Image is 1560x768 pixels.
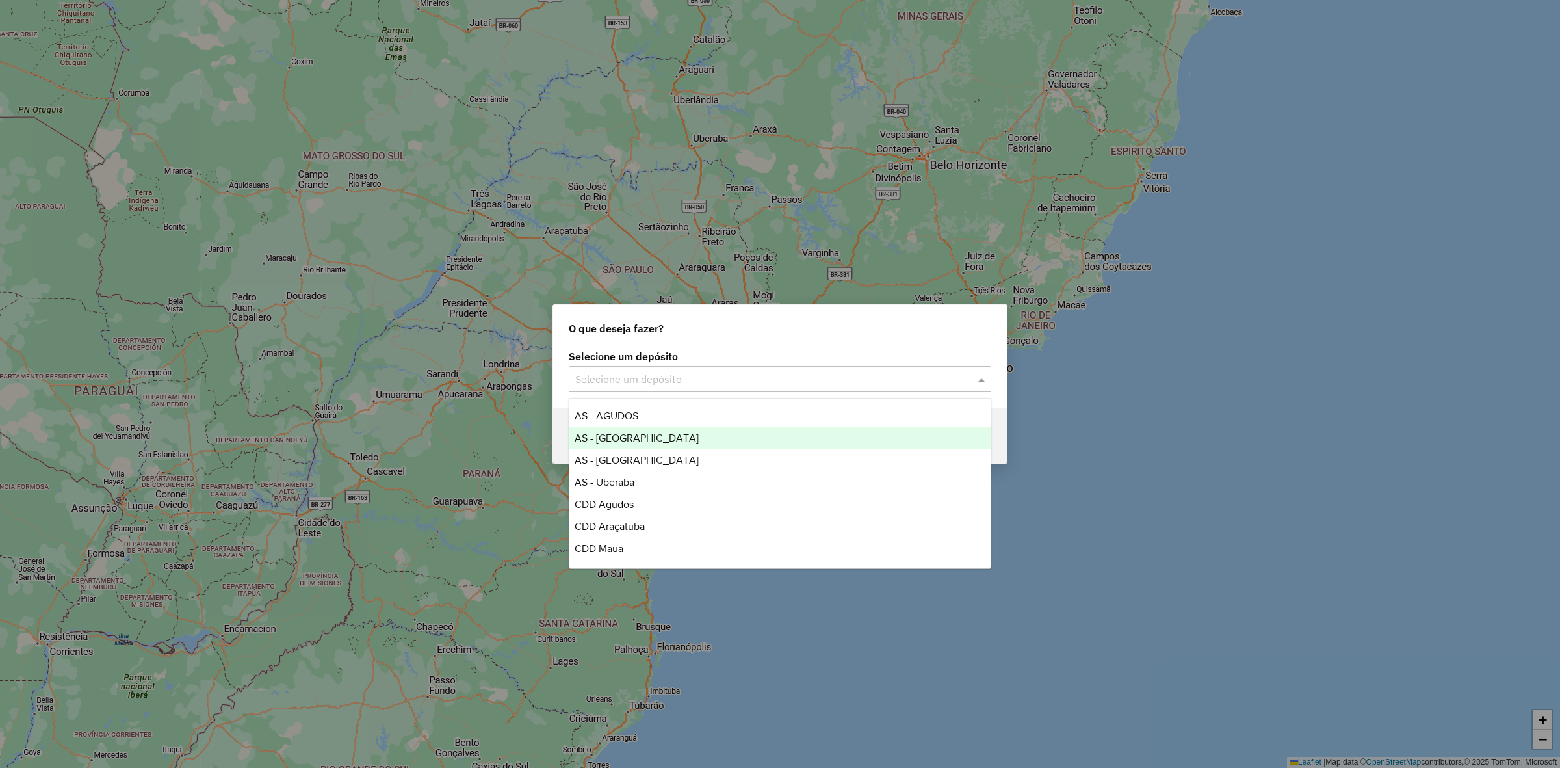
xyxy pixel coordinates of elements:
label: Selecione um depósito [569,349,991,364]
span: CDD Agudos [575,499,634,510]
span: AS - Uberaba [575,477,634,488]
span: AS - [GEOGRAPHIC_DATA] [575,455,699,466]
span: CDD Maua [575,543,623,554]
span: CDD Araçatuba [575,521,645,532]
span: O que deseja fazer? [569,321,664,336]
span: AS - [GEOGRAPHIC_DATA] [575,432,699,444]
ng-dropdown-panel: Options list [569,398,991,569]
span: AS - AGUDOS [575,410,638,421]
